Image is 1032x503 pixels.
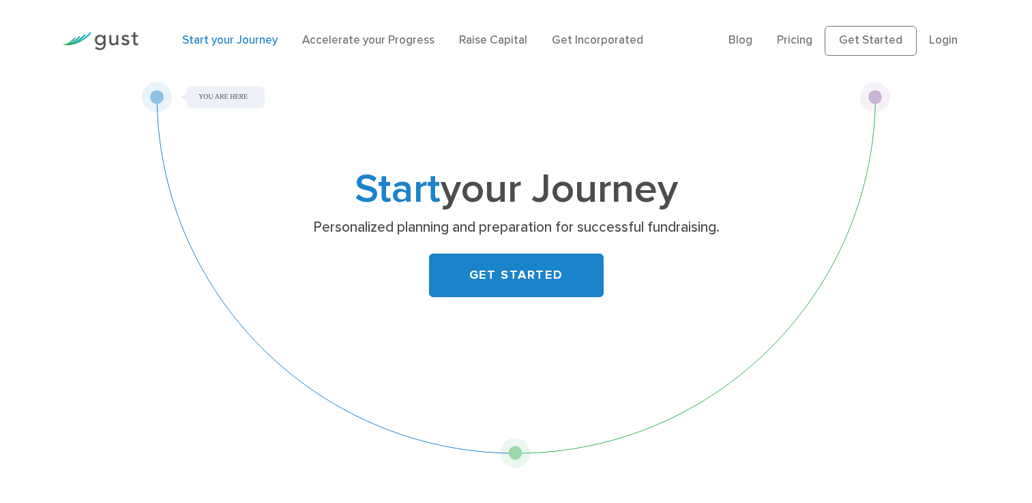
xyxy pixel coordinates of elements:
[62,32,138,50] img: Gust Logo
[825,26,917,56] a: Get Started
[182,33,278,47] a: Start your Journey
[929,33,958,47] a: Login
[777,33,812,47] a: Pricing
[459,33,527,47] a: Raise Capital
[252,218,780,237] p: Personalized planning and preparation for successful fundraising.
[247,171,786,209] h1: your Journey
[302,33,434,47] a: Accelerate your Progress
[728,33,752,47] a: Blog
[552,33,643,47] a: Get Incorporated
[355,165,441,213] span: Start
[429,254,604,297] a: GET STARTED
